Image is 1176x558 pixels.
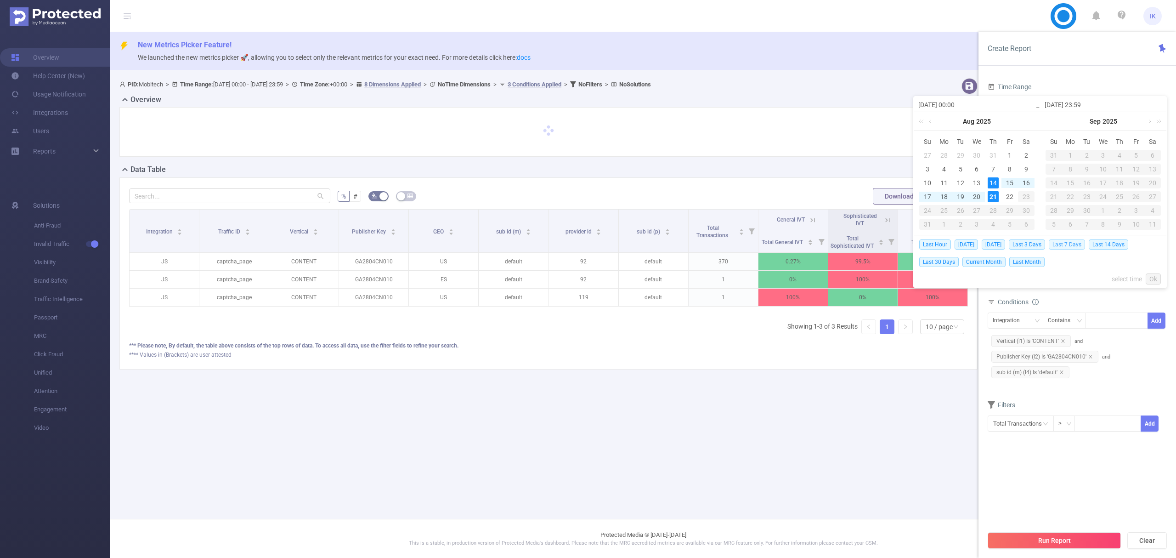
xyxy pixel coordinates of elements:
[34,290,110,308] span: Traffic Intelligence
[177,228,182,230] i: icon: caret-up
[1144,176,1161,190] td: September 20, 2025
[936,190,952,204] td: August 18, 2025
[1079,135,1095,148] th: Tue
[596,228,601,230] i: icon: caret-up
[1144,191,1161,202] div: 27
[1077,318,1082,325] i: icon: down
[919,162,936,176] td: August 3, 2025
[1111,137,1128,146] span: Th
[1144,205,1161,216] div: 4
[1062,191,1079,202] div: 22
[1095,219,1112,230] div: 8
[903,324,908,330] i: icon: right
[1128,162,1144,176] td: September 12, 2025
[919,135,936,148] th: Sun
[129,188,330,203] input: Search...
[283,81,292,88] span: >
[922,150,933,161] div: 27
[1035,318,1040,325] i: icon: down
[969,162,985,176] td: August 6, 2025
[969,205,985,216] div: 27
[1102,112,1118,131] a: 2025
[952,219,969,230] div: 2
[975,112,992,131] a: 2025
[1146,273,1161,285] a: Ok
[919,148,936,162] td: July 27, 2025
[1046,190,1062,204] td: September 21, 2025
[10,7,101,26] img: Protected Media
[985,137,1001,146] span: Th
[1144,148,1161,162] td: September 6, 2025
[1089,112,1102,131] a: Sep
[952,190,969,204] td: August 19, 2025
[971,164,982,175] div: 6
[1111,162,1128,176] td: September 11, 2025
[34,216,110,235] span: Anti-Fraud
[1128,135,1144,148] th: Fri
[1079,205,1095,216] div: 30
[1001,205,1018,216] div: 29
[665,228,670,230] i: icon: caret-up
[517,54,531,61] a: docs
[1148,313,1165,329] button: Add
[1018,190,1035,204] td: August 23, 2025
[985,162,1001,176] td: August 7, 2025
[1079,191,1095,202] div: 23
[1095,135,1112,148] th: Wed
[739,228,744,233] div: Sort
[1058,416,1068,431] div: ≥
[313,228,318,230] i: icon: caret-up
[1095,177,1112,188] div: 17
[11,122,49,140] a: Users
[952,204,969,217] td: August 26, 2025
[1128,219,1144,230] div: 10
[1018,137,1035,146] span: Sa
[1062,176,1079,190] td: September 15, 2025
[1021,177,1032,188] div: 16
[1128,204,1144,217] td: October 3, 2025
[1004,191,1015,202] div: 22
[34,400,110,419] span: Engagement
[880,319,894,334] li: 1
[1111,217,1128,231] td: October 9, 2025
[146,228,174,235] span: Integration
[1046,219,1062,230] div: 5
[438,81,491,88] b: No Time Dimensions
[1001,148,1018,162] td: August 1, 2025
[1062,148,1079,162] td: September 1, 2025
[34,345,110,364] span: Click Fraud
[969,176,985,190] td: August 13, 2025
[936,217,952,231] td: September 1, 2025
[1046,148,1062,162] td: August 31, 2025
[985,217,1001,231] td: September 4, 2025
[1046,177,1062,188] div: 14
[969,137,985,146] span: We
[969,190,985,204] td: August 20, 2025
[936,176,952,190] td: August 11, 2025
[969,217,985,231] td: September 3, 2025
[919,137,936,146] span: Su
[245,228,250,230] i: icon: caret-up
[936,204,952,217] td: August 25, 2025
[1079,177,1095,188] div: 16
[955,150,966,161] div: 29
[1001,190,1018,204] td: August 22, 2025
[1046,162,1062,176] td: September 7, 2025
[988,191,999,202] div: 21
[1079,204,1095,217] td: September 30, 2025
[1144,219,1161,230] div: 11
[313,228,318,233] div: Sort
[1062,137,1079,146] span: Mo
[491,81,499,88] span: >
[936,135,952,148] th: Mon
[1018,217,1035,231] td: September 6, 2025
[1111,177,1128,188] div: 18
[1004,177,1015,188] div: 15
[1001,176,1018,190] td: August 15, 2025
[665,228,670,233] div: Sort
[1048,313,1077,328] div: Contains
[526,228,531,233] div: Sort
[1046,204,1062,217] td: September 28, 2025
[421,81,430,88] span: >
[939,191,950,202] div: 18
